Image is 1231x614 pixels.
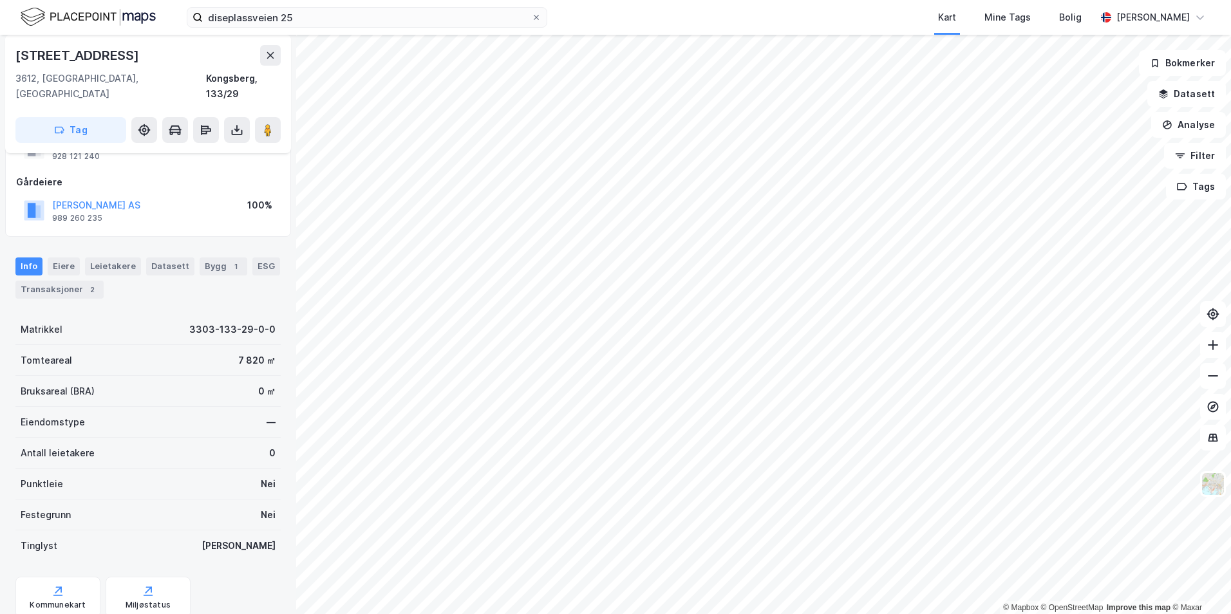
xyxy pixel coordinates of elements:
[15,71,206,102] div: 3612, [GEOGRAPHIC_DATA], [GEOGRAPHIC_DATA]
[261,507,276,523] div: Nei
[21,322,62,337] div: Matrikkel
[984,10,1031,25] div: Mine Tags
[21,384,95,399] div: Bruksareal (BRA)
[15,281,104,299] div: Transaksjoner
[21,538,57,554] div: Tinglyst
[52,213,102,223] div: 989 260 235
[189,322,276,337] div: 3303-133-29-0-0
[1151,112,1226,138] button: Analyse
[30,600,86,610] div: Kommunekart
[52,151,100,162] div: 928 121 240
[1166,174,1226,200] button: Tags
[1167,552,1231,614] iframe: Chat Widget
[1059,10,1082,25] div: Bolig
[48,257,80,275] div: Eiere
[200,257,247,275] div: Bygg
[252,257,280,275] div: ESG
[258,384,276,399] div: 0 ㎡
[15,257,42,275] div: Info
[21,507,71,523] div: Festegrunn
[267,414,276,430] div: —
[203,8,531,27] input: Søk på adresse, matrikkel, gårdeiere, leietakere eller personer
[15,45,142,66] div: [STREET_ADDRESS]
[229,260,242,273] div: 1
[238,353,276,368] div: 7 820 ㎡
[1116,10,1190,25] div: [PERSON_NAME]
[21,414,85,430] div: Eiendomstype
[1147,81,1226,107] button: Datasett
[21,445,95,461] div: Antall leietakere
[206,71,281,102] div: Kongsberg, 133/29
[938,10,956,25] div: Kart
[126,600,171,610] div: Miljøstatus
[1139,50,1226,76] button: Bokmerker
[15,117,126,143] button: Tag
[1041,603,1104,612] a: OpenStreetMap
[85,257,141,275] div: Leietakere
[1107,603,1170,612] a: Improve this map
[202,538,276,554] div: [PERSON_NAME]
[16,174,280,190] div: Gårdeiere
[1003,603,1038,612] a: Mapbox
[86,283,99,296] div: 2
[21,476,63,492] div: Punktleie
[269,445,276,461] div: 0
[146,257,194,275] div: Datasett
[1201,472,1225,496] img: Z
[21,6,156,28] img: logo.f888ab2527a4732fd821a326f86c7f29.svg
[1164,143,1226,169] button: Filter
[247,198,272,213] div: 100%
[21,353,72,368] div: Tomteareal
[261,476,276,492] div: Nei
